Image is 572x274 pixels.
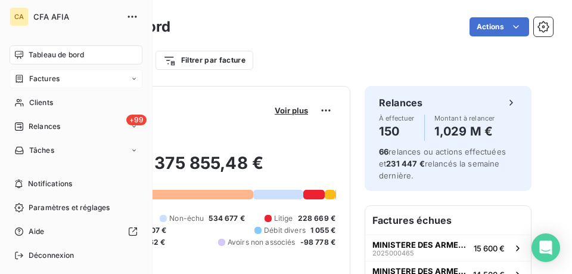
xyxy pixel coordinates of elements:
[10,222,142,241] a: Aide
[434,115,495,122] span: Montant à relancer
[29,50,84,60] span: Tableau de bord
[28,178,72,189] span: Notifications
[29,73,60,84] span: Factures
[379,122,415,141] h4: 150
[372,250,414,257] span: 2025000465
[33,12,119,21] span: CFA AFIA
[29,250,74,261] span: Déconnexion
[271,105,312,116] button: Voir plus
[300,237,335,248] span: -98 778 €
[386,159,424,168] span: 231 447 €
[29,145,54,156] span: Tâches
[126,115,147,125] span: +99
[264,225,306,236] span: Débit divers
[365,206,531,235] h6: Factures échues
[10,7,29,26] div: CA
[379,147,388,156] span: 66
[434,122,495,141] h4: 1,029 M €
[379,147,506,180] span: relances ou actions effectuées et relancés la semaine dernière.
[29,226,45,237] span: Aide
[29,121,60,132] span: Relances
[209,213,244,224] span: 534 677 €
[29,97,53,108] span: Clients
[474,244,505,253] span: 15 600 €
[156,51,253,70] button: Filtrer par facture
[29,202,110,213] span: Paramètres et réglages
[274,213,293,224] span: Litige
[298,213,335,224] span: 228 669 €
[169,213,204,224] span: Non-échu
[310,225,335,236] span: 1 055 €
[531,233,560,262] div: Open Intercom Messenger
[275,106,308,115] span: Voir plus
[365,235,531,261] button: MINISTERE DES ARMEES / CMG202500046515 600 €
[67,152,335,186] h2: 2 375 855,48 €
[379,115,415,122] span: À effectuer
[470,17,529,36] button: Actions
[228,237,296,248] span: Avoirs non associés
[372,240,469,250] span: MINISTERE DES ARMEES / CMG
[379,96,422,110] h6: Relances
